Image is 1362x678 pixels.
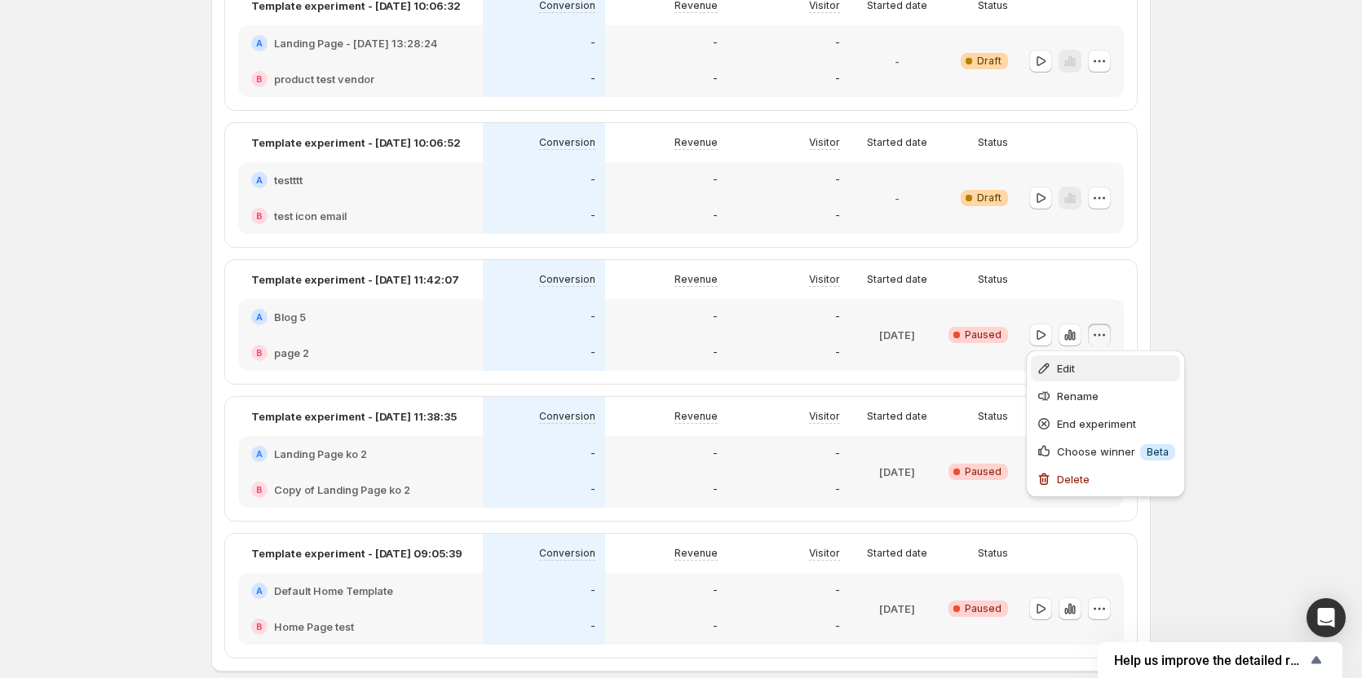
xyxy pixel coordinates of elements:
[674,547,718,560] p: Revenue
[1057,390,1099,403] span: Rename
[977,55,1002,68] span: Draft
[590,209,595,222] p: -
[895,53,900,69] p: -
[274,71,374,87] h2: product test vendor
[713,584,718,597] p: -
[867,273,927,286] p: Started date
[978,547,1008,560] p: Status
[590,37,595,50] p: -
[256,175,263,185] h2: A
[835,73,840,86] p: -
[1057,445,1135,458] span: Choose winner
[1057,417,1136,430] span: End experiment
[879,327,915,343] p: [DATE]
[1031,355,1180,381] button: Edit
[835,174,840,187] p: -
[809,273,840,286] p: Visitor
[965,465,1002,478] span: Paused
[977,192,1002,205] span: Draft
[1031,438,1180,464] button: Choose winnerInfoBeta
[713,310,718,324] p: -
[1057,473,1090,486] span: Delete
[674,136,718,149] p: Revenue
[835,37,840,50] p: -
[590,310,595,324] p: -
[590,584,595,597] p: -
[590,483,595,496] p: -
[713,174,718,187] p: -
[256,38,263,48] h2: A
[256,348,263,358] h2: B
[539,410,595,423] p: Conversion
[590,346,595,359] p: -
[251,408,457,425] p: Template experiment - [DATE] 11:38:35
[1147,446,1169,459] span: Beta
[895,190,900,206] p: -
[274,309,306,325] h2: Blog 5
[1057,362,1075,375] span: Edit
[1031,383,1180,409] button: Rename
[713,346,718,359] p: -
[713,73,718,86] p: -
[835,483,840,496] p: -
[1307,598,1346,637] div: Open Intercom Messenger
[835,447,840,460] p: -
[835,346,840,359] p: -
[867,410,927,423] p: Started date
[590,620,595,633] p: -
[1114,650,1326,670] button: Show survey - Help us improve the detailed report for A/B campaigns
[965,328,1002,341] span: Paused
[809,136,840,149] p: Visitor
[256,74,263,84] h2: B
[256,211,263,221] h2: B
[978,410,1008,423] p: Status
[251,545,462,561] p: Template experiment - [DATE] 09:05:39
[274,35,437,51] h2: Landing Page - [DATE] 13:28:24
[674,410,718,423] p: Revenue
[879,464,915,480] p: [DATE]
[713,620,718,633] p: -
[809,410,840,423] p: Visitor
[835,620,840,633] p: -
[251,134,461,151] p: Template experiment - [DATE] 10:06:52
[274,482,410,498] h2: Copy of Landing Page ko 2
[590,447,595,460] p: -
[674,273,718,286] p: Revenue
[539,136,595,149] p: Conversion
[713,209,718,222] p: -
[256,449,263,459] h2: A
[251,271,459,288] p: Template experiment - [DATE] 11:42:07
[1114,653,1307,668] span: Help us improve the detailed report for A/B campaigns
[256,485,263,495] h2: B
[879,601,915,617] p: [DATE]
[274,583,393,599] h2: Default Home Template
[539,547,595,560] p: Conversion
[835,584,840,597] p: -
[867,547,927,560] p: Started date
[274,172,303,188] h2: testttt
[867,136,927,149] p: Started date
[1031,411,1180,437] button: End experiment
[978,273,1008,286] p: Status
[590,73,595,86] p: -
[809,547,840,560] p: Visitor
[274,208,347,224] h2: test icon email
[539,273,595,286] p: Conversion
[978,136,1008,149] p: Status
[274,345,309,361] h2: page 2
[590,174,595,187] p: -
[713,37,718,50] p: -
[256,586,263,596] h2: A
[713,483,718,496] p: -
[835,209,840,222] p: -
[1031,466,1180,492] button: Delete
[274,446,367,462] h2: Landing Page ko 2
[274,619,354,635] h2: Home Page test
[835,310,840,324] p: -
[256,622,263,632] h2: B
[965,602,1002,615] span: Paused
[256,312,263,322] h2: A
[713,447,718,460] p: -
